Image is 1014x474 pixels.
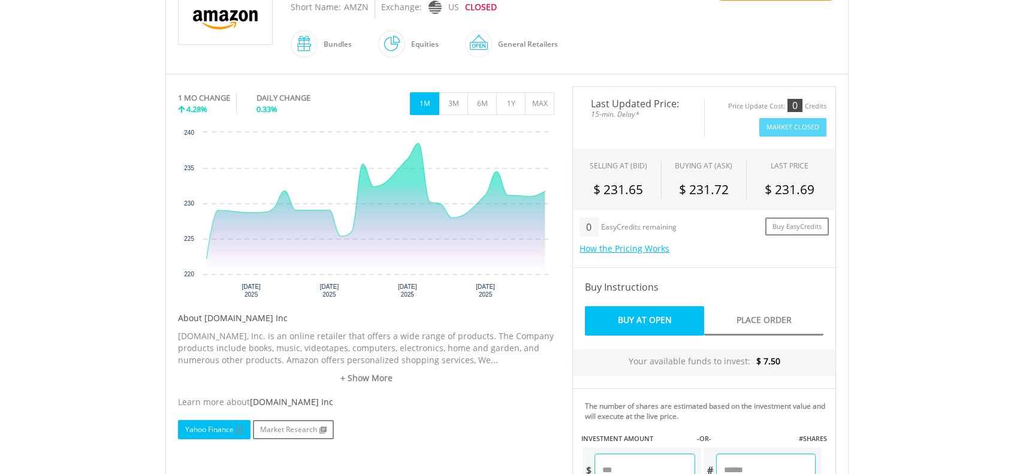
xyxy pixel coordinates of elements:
h4: Buy Instructions [585,280,823,294]
a: Market Research [253,420,334,439]
button: 1M [410,92,439,115]
img: nasdaq.png [428,1,442,14]
div: Price Update Cost: [728,102,785,111]
span: $ 7.50 [756,355,780,367]
span: $ 231.65 [593,181,643,198]
text: [DATE] 2025 [398,283,417,298]
div: Equities [405,30,439,59]
a: How the Pricing Works [580,243,669,254]
label: #SHARES [799,434,827,443]
div: SELLING AT (BID) [590,161,647,171]
span: $ 231.69 [765,181,814,198]
text: 230 [184,200,194,207]
a: Yahoo Finance [178,420,251,439]
div: General Retailers [492,30,558,59]
div: The number of shares are estimated based on the investment value and will execute at the live price. [585,401,831,421]
text: [DATE] 2025 [476,283,495,298]
div: Credits [805,102,826,111]
svg: Interactive chart [178,126,554,306]
span: $ 231.72 [679,181,729,198]
div: Chart. Highcharts interactive chart. [178,126,554,306]
text: 235 [184,165,194,171]
h5: About [DOMAIN_NAME] Inc [178,312,554,324]
text: 240 [184,129,194,136]
button: 1Y [496,92,526,115]
span: 15-min. Delay* [582,108,695,120]
text: [DATE] 2025 [320,283,339,298]
div: Your available funds to invest: [573,349,835,376]
div: DAILY CHANGE [256,92,351,104]
span: [DOMAIN_NAME] Inc [250,396,333,407]
label: -OR- [697,434,711,443]
p: [DOMAIN_NAME], Inc. is an online retailer that offers a wide range of products. The Company produ... [178,330,554,366]
text: 220 [184,271,194,277]
div: 0 [580,218,598,237]
div: 1 MO CHANGE [178,92,230,104]
a: Buy EasyCredits [765,218,829,236]
span: Last Updated Price: [582,99,695,108]
button: 6M [467,92,497,115]
div: LAST PRICE [771,161,808,171]
span: BUYING AT (ASK) [675,161,732,171]
div: 0 [787,99,802,112]
button: 3M [439,92,468,115]
a: Buy At Open [585,306,704,336]
div: Learn more about [178,396,554,408]
div: EasyCredits remaining [601,223,677,233]
a: + Show More [178,372,554,384]
div: Bundles [318,30,352,59]
span: 4.28% [186,104,207,114]
button: MAX [525,92,554,115]
label: INVESTMENT AMOUNT [581,434,653,443]
a: Place Order [704,306,823,336]
button: Market Closed [759,118,826,137]
text: [DATE] 2025 [242,283,261,298]
span: 0.33% [256,104,277,114]
text: 225 [184,236,194,242]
